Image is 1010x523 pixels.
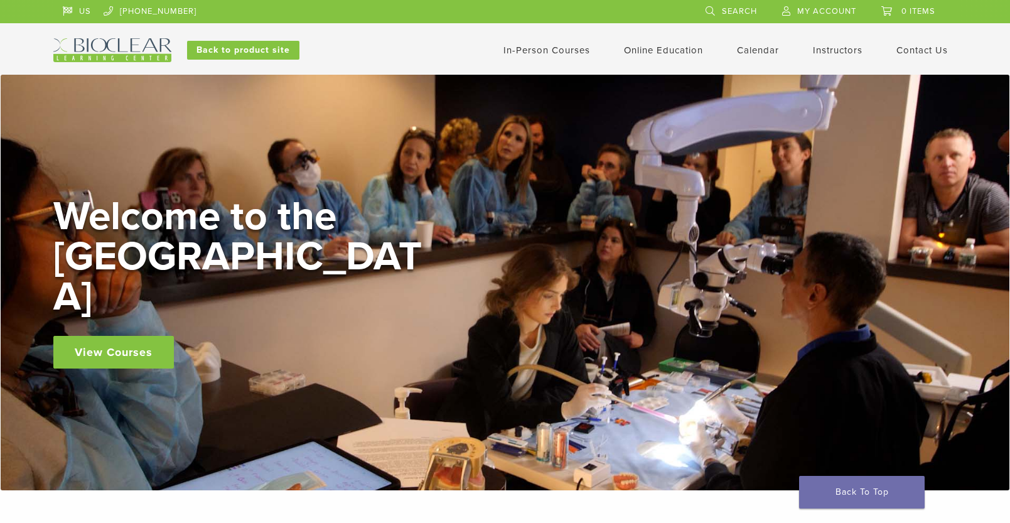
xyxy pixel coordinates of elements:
span: 0 items [901,6,935,16]
a: View Courses [53,336,174,369]
a: Instructors [813,45,862,56]
img: Bioclear [53,38,171,62]
a: Online Education [624,45,703,56]
a: Calendar [737,45,779,56]
a: Contact Us [896,45,948,56]
a: Back To Top [799,476,925,509]
a: Back to product site [187,41,299,60]
span: My Account [797,6,856,16]
span: Search [722,6,757,16]
a: In-Person Courses [503,45,590,56]
h2: Welcome to the [GEOGRAPHIC_DATA] [53,197,430,317]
